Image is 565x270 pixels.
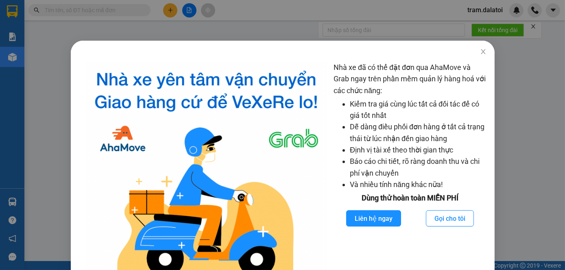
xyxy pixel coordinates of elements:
button: Close [471,41,494,63]
span: Gọi cho tôi [434,213,465,224]
li: Và nhiều tính năng khác nữa! [350,179,486,190]
span: Liên hệ ngay [354,213,392,224]
div: Dùng thử hoàn toàn MIỄN PHÍ [334,192,486,204]
li: Dễ dàng điều phối đơn hàng ở tất cả trạng thái từ lúc nhận đến giao hàng [350,121,486,144]
button: Liên hệ ngay [346,210,401,226]
span: close [480,48,486,55]
li: Báo cáo chi tiết, rõ ràng doanh thu và chi phí vận chuyển [350,156,486,179]
li: Kiểm tra giá cùng lúc tất cả đối tác để có giá tốt nhất [350,98,486,122]
li: Định vị tài xế theo thời gian thực [350,144,486,156]
button: Gọi cho tôi [426,210,474,226]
